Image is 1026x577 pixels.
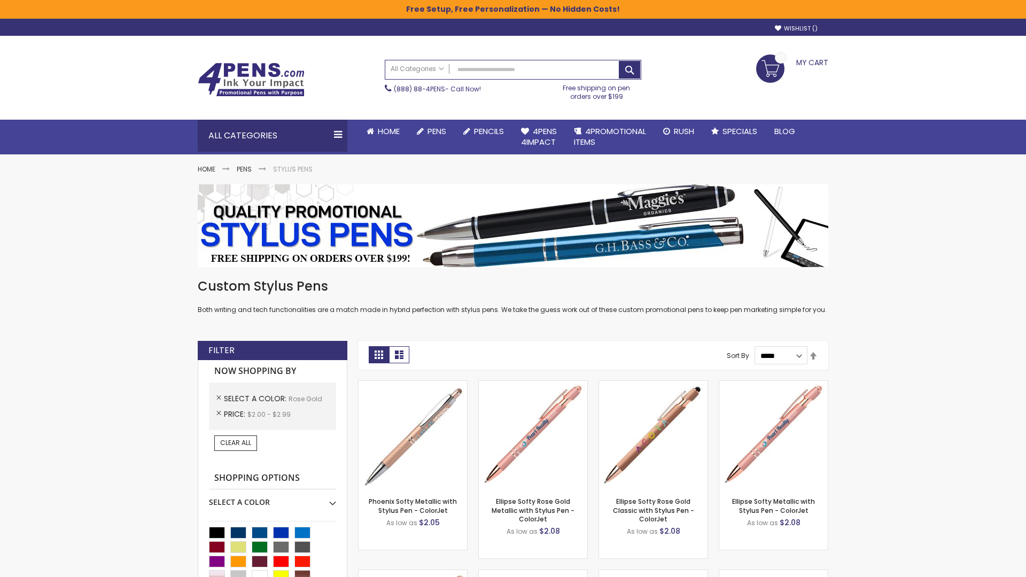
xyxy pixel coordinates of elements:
[198,165,215,174] a: Home
[512,120,565,154] a: 4Pens4impact
[198,278,828,315] div: Both writing and tech functionalities are a match made in hybrid perfection with stylus pens. We ...
[552,80,642,101] div: Free shipping on pen orders over $199
[565,120,655,154] a: 4PROMOTIONALITEMS
[369,497,457,514] a: Phoenix Softy Metallic with Stylus Pen - ColorJet
[479,380,587,389] a: Ellipse Softy Rose Gold Metallic with Stylus Pen - ColorJet-Rose Gold
[198,184,828,267] img: Stylus Pens
[378,126,400,137] span: Home
[732,497,815,514] a: Ellipse Softy Metallic with Stylus Pen - ColorJet
[613,497,694,523] a: Ellipse Softy Rose Gold Classic with Stylus Pen - ColorJet
[428,126,446,137] span: Pens
[224,409,247,419] span: Price
[674,126,694,137] span: Rush
[655,120,703,143] a: Rush
[479,381,587,489] img: Ellipse Softy Rose Gold Metallic with Stylus Pen - ColorJet-Rose Gold
[727,351,749,360] label: Sort By
[599,380,708,389] a: Ellipse Softy Rose Gold Classic with Stylus Pen - ColorJet-Rose Gold
[247,410,291,419] span: $2.00 - $2.99
[369,346,389,363] strong: Grid
[224,393,289,404] span: Select A Color
[659,526,680,536] span: $2.08
[719,380,828,389] a: Ellipse Softy Metallic with Stylus Pen - ColorJet-Rose Gold
[214,435,257,450] a: Clear All
[273,165,313,174] strong: Stylus Pens
[599,381,708,489] img: Ellipse Softy Rose Gold Classic with Stylus Pen - ColorJet-Rose Gold
[627,527,658,536] span: As low as
[747,518,778,527] span: As low as
[386,518,417,527] span: As low as
[237,165,252,174] a: Pens
[780,517,800,528] span: $2.08
[391,65,444,73] span: All Categories
[198,63,305,97] img: 4Pens Custom Pens and Promotional Products
[719,381,828,489] img: Ellipse Softy Metallic with Stylus Pen - ColorJet-Rose Gold
[521,126,557,147] span: 4Pens 4impact
[507,527,538,536] span: As low as
[474,126,504,137] span: Pencils
[198,120,347,152] div: All Categories
[574,126,646,147] span: 4PROMOTIONAL ITEMS
[289,394,322,403] span: Rose Gold
[359,381,467,489] img: Phoenix Softy Metallic with Stylus Pen - ColorJet-Rose gold
[359,380,467,389] a: Phoenix Softy Metallic with Stylus Pen - ColorJet-Rose gold
[766,120,804,143] a: Blog
[394,84,445,93] a: (888) 88-4PENS
[198,278,828,295] h1: Custom Stylus Pens
[208,345,235,356] strong: Filter
[394,84,481,93] span: - Call Now!
[358,120,408,143] a: Home
[419,517,440,528] span: $2.05
[455,120,512,143] a: Pencils
[209,467,336,490] strong: Shopping Options
[539,526,560,536] span: $2.08
[209,360,336,383] strong: Now Shopping by
[774,126,795,137] span: Blog
[385,60,449,78] a: All Categories
[775,25,818,33] a: Wishlist
[492,497,574,523] a: Ellipse Softy Rose Gold Metallic with Stylus Pen - ColorJet
[408,120,455,143] a: Pens
[722,126,757,137] span: Specials
[209,489,336,508] div: Select A Color
[703,120,766,143] a: Specials
[220,438,251,447] span: Clear All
